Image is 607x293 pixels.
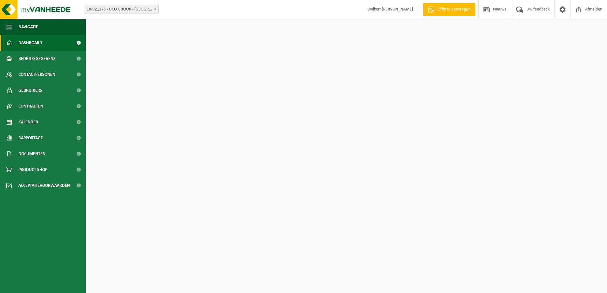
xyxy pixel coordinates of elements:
strong: [PERSON_NAME] [382,7,413,12]
span: 10-921175 - UCO GROUP - BRUGGE [84,5,158,14]
span: Rapportage [18,130,43,146]
span: Gebruikers [18,82,42,98]
a: Offerte aanvragen [423,3,475,16]
span: Documenten [18,146,45,162]
span: Kalender [18,114,38,130]
span: 10-921175 - UCO GROUP - BRUGGE [84,5,159,14]
span: Offerte aanvragen [436,6,472,13]
span: Acceptatievoorwaarden [18,178,70,193]
span: Dashboard [18,35,42,51]
span: Navigatie [18,19,38,35]
span: Bedrijfsgegevens [18,51,56,67]
span: Product Shop [18,162,47,178]
span: Contactpersonen [18,67,55,82]
span: Contracten [18,98,43,114]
